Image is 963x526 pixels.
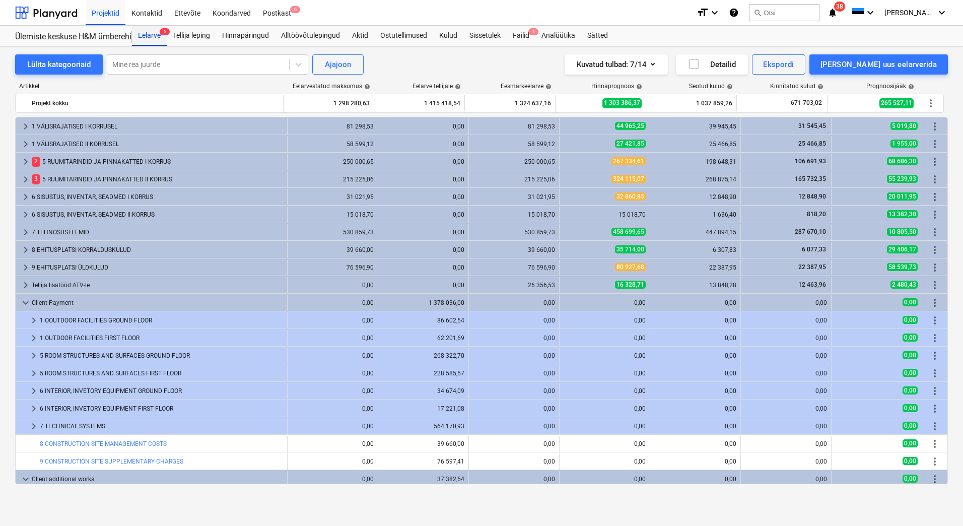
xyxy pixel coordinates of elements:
[292,282,374,289] div: 0,00
[634,84,642,90] span: help
[794,228,827,235] span: 287 670,10
[382,264,464,271] div: 0,00
[473,335,555,342] div: 0,00
[292,176,374,183] div: 215 225,06
[20,191,32,203] span: keyboard_arrow_right
[650,95,732,111] div: 1 037 859,26
[564,476,646,483] div: 0,00
[936,7,948,19] i: keyboard_arrow_down
[654,141,736,148] div: 25 466,85
[473,423,555,430] div: 0,00
[473,158,555,165] div: 250 000,65
[929,261,941,274] span: Rohkem tegevusi
[292,299,374,306] div: 0,00
[382,211,464,218] div: 0,00
[654,440,736,447] div: 0,00
[564,317,646,324] div: 0,00
[292,158,374,165] div: 250 000,65
[725,84,733,90] span: help
[654,282,736,289] div: 13 848,28
[887,263,918,271] span: 58 539,73
[433,26,463,46] a: Kulud
[20,138,32,150] span: keyboard_arrow_right
[602,98,642,108] span: 1 303 386,37
[809,54,948,75] button: [PERSON_NAME] uus eelarverida
[40,458,183,465] a: 9 CONSTRUCTION SITE SUPPLEMENTARY CHARGES
[929,244,941,256] span: Rohkem tegevusi
[745,335,827,342] div: 0,00
[160,28,170,35] span: 5
[32,259,283,276] div: 9 EHITUSPLATSI ÜLDKULUD
[745,370,827,377] div: 0,00
[864,7,876,19] i: keyboard_arrow_down
[28,367,40,379] span: keyboard_arrow_right
[32,118,283,135] div: 1 VÄLISRAJATISED I KORRUSEL
[382,282,464,289] div: 0,00
[752,54,805,75] button: Ekspordi
[903,316,918,324] span: 0,00
[564,352,646,359] div: 0,00
[564,370,646,377] div: 0,00
[903,298,918,306] span: 0,00
[903,386,918,394] span: 0,00
[20,261,32,274] span: keyboard_arrow_right
[292,423,374,430] div: 0,00
[290,6,300,13] span: 6
[564,440,646,447] div: 0,00
[473,370,555,377] div: 0,00
[749,4,819,21] button: Otsi
[32,157,40,166] span: 2
[654,158,736,165] div: 198 648,31
[903,457,918,465] span: 0,00
[903,369,918,377] span: 0,00
[501,83,552,90] div: Eesmärkeelarve
[473,193,555,201] div: 31 021,95
[697,7,709,19] i: format_size
[535,26,581,46] a: Analüütika
[615,263,646,271] span: 80 927,68
[929,209,941,221] span: Rohkem tegevusi
[20,120,32,133] span: keyboard_arrow_right
[929,455,941,468] span: Rohkem tegevusi
[806,211,827,218] span: 818,20
[275,26,346,46] a: Alltöövõtulepingud
[453,84,461,90] span: help
[929,314,941,326] span: Rohkem tegevusi
[763,58,794,71] div: Ekspordi
[820,58,937,71] div: [PERSON_NAME] uus eelarverida
[615,140,646,148] span: 27 421,85
[167,26,216,46] a: Tellija leping
[292,476,374,483] div: 0,00
[745,352,827,359] div: 0,00
[903,439,918,447] span: 0,00
[473,440,555,447] div: 0,00
[27,58,91,71] div: Lülita kategooriaid
[770,83,823,90] div: Kinnitatud kulud
[797,281,827,288] span: 12 463,96
[564,423,646,430] div: 0,00
[293,83,370,90] div: Eelarvestatud maksumus
[325,58,351,71] div: Ajajoon
[382,193,464,201] div: 0,00
[28,332,40,344] span: keyboard_arrow_right
[473,211,555,218] div: 15 018,70
[688,58,736,71] div: Detailid
[28,403,40,415] span: keyboard_arrow_right
[887,175,918,183] span: 55 239,93
[815,84,823,90] span: help
[362,84,370,90] span: help
[473,458,555,465] div: 0,00
[382,458,464,465] div: 76 597,41
[929,226,941,238] span: Rohkem tegevusi
[797,193,827,200] span: 12 848,90
[745,476,827,483] div: 0,00
[292,458,374,465] div: 0,00
[292,335,374,342] div: 0,00
[615,192,646,201] span: 32 860,85
[15,83,284,90] div: Artikkel
[382,370,464,377] div: 228 585,57
[654,352,736,359] div: 0,00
